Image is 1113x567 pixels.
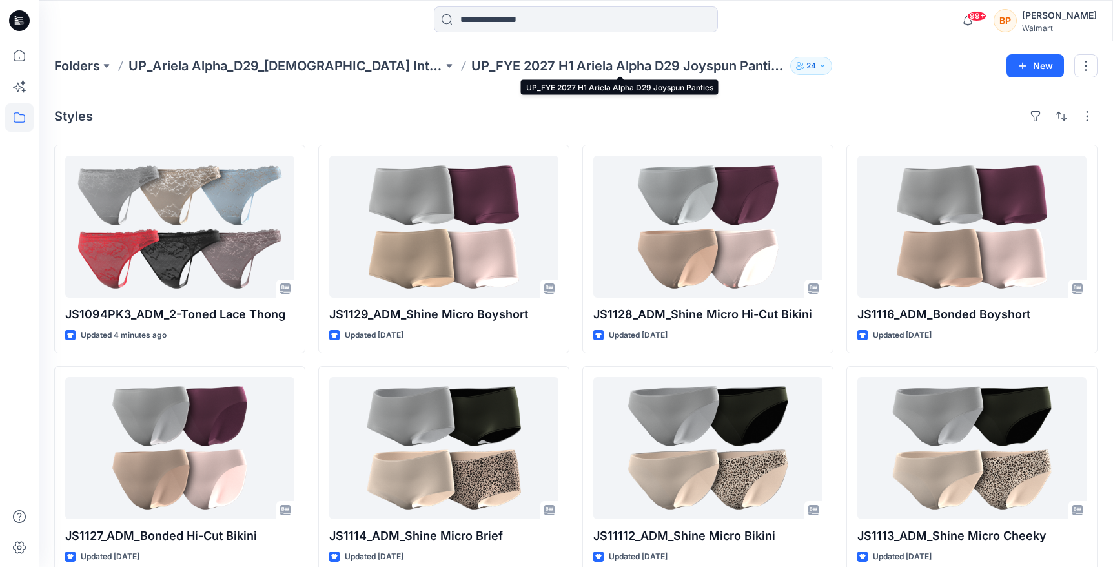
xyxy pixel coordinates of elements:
a: JS1129_ADM_Shine Micro Boyshort [329,156,558,298]
a: JS11112_ADM_Shine Micro Bikini [593,377,822,519]
p: JS11112_ADM_Shine Micro Bikini [593,527,822,545]
button: 24 [790,57,832,75]
a: UP_Ariela Alpha_D29_[DEMOGRAPHIC_DATA] Intimates - Joyspun [128,57,443,75]
p: UP_FYE 2027 H1 Ariela Alpha D29 Joyspun Panties [471,57,786,75]
p: JS1127_ADM_Bonded Hi-Cut Bikini [65,527,294,545]
p: JS1128_ADM_Shine Micro Hi-Cut Bikini [593,305,822,324]
h4: Styles [54,108,93,124]
p: JS1094PK3_ADM_2-Toned Lace Thong [65,305,294,324]
div: [PERSON_NAME] [1022,8,1097,23]
p: Updated [DATE] [345,329,403,342]
p: JS1129_ADM_Shine Micro Boyshort [329,305,558,324]
p: Updated [DATE] [609,329,668,342]
a: JS1113_ADM_Shine Micro Cheeky [857,377,1087,519]
p: JS1113_ADM_Shine Micro Cheeky [857,527,1087,545]
p: JS1116_ADM_Bonded Boyshort [857,305,1087,324]
p: Updated [DATE] [873,329,932,342]
p: Updated [DATE] [609,550,668,564]
button: New [1006,54,1064,77]
a: Folders [54,57,100,75]
p: Updated [DATE] [345,550,403,564]
div: BP [994,9,1017,32]
a: JS1116_ADM_Bonded Boyshort [857,156,1087,298]
a: JS1127_ADM_Bonded Hi-Cut Bikini [65,377,294,519]
a: JS1094PK3_ADM_2-Toned Lace Thong [65,156,294,298]
p: Updated 4 minutes ago [81,329,167,342]
span: 99+ [967,11,986,21]
p: Updated [DATE] [81,550,139,564]
a: JS1114_ADM_Shine Micro Brief [329,377,558,519]
p: 24 [806,59,816,73]
a: JS1128_ADM_Shine Micro Hi-Cut Bikini [593,156,822,298]
div: Walmart [1022,23,1097,33]
p: JS1114_ADM_Shine Micro Brief [329,527,558,545]
p: Updated [DATE] [873,550,932,564]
